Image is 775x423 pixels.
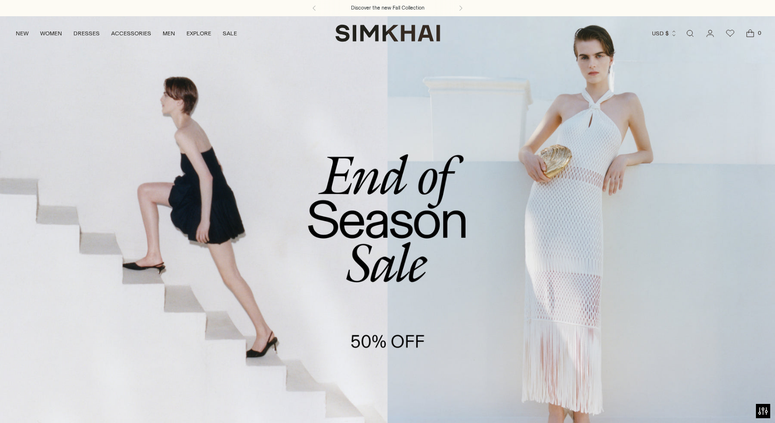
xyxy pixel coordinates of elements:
a: Discover the new Fall Collection [351,4,424,12]
a: Go to the account page [701,24,720,43]
a: ACCESSORIES [111,23,151,44]
a: Open cart modal [741,24,760,43]
a: WOMEN [40,23,62,44]
span: 0 [755,29,764,37]
a: SALE [223,23,237,44]
button: USD $ [652,23,677,44]
a: NEW [16,23,29,44]
a: Wishlist [721,24,740,43]
a: Open search modal [681,24,700,43]
a: MEN [163,23,175,44]
a: DRESSES [73,23,100,44]
a: SIMKHAI [335,24,440,42]
a: EXPLORE [186,23,211,44]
